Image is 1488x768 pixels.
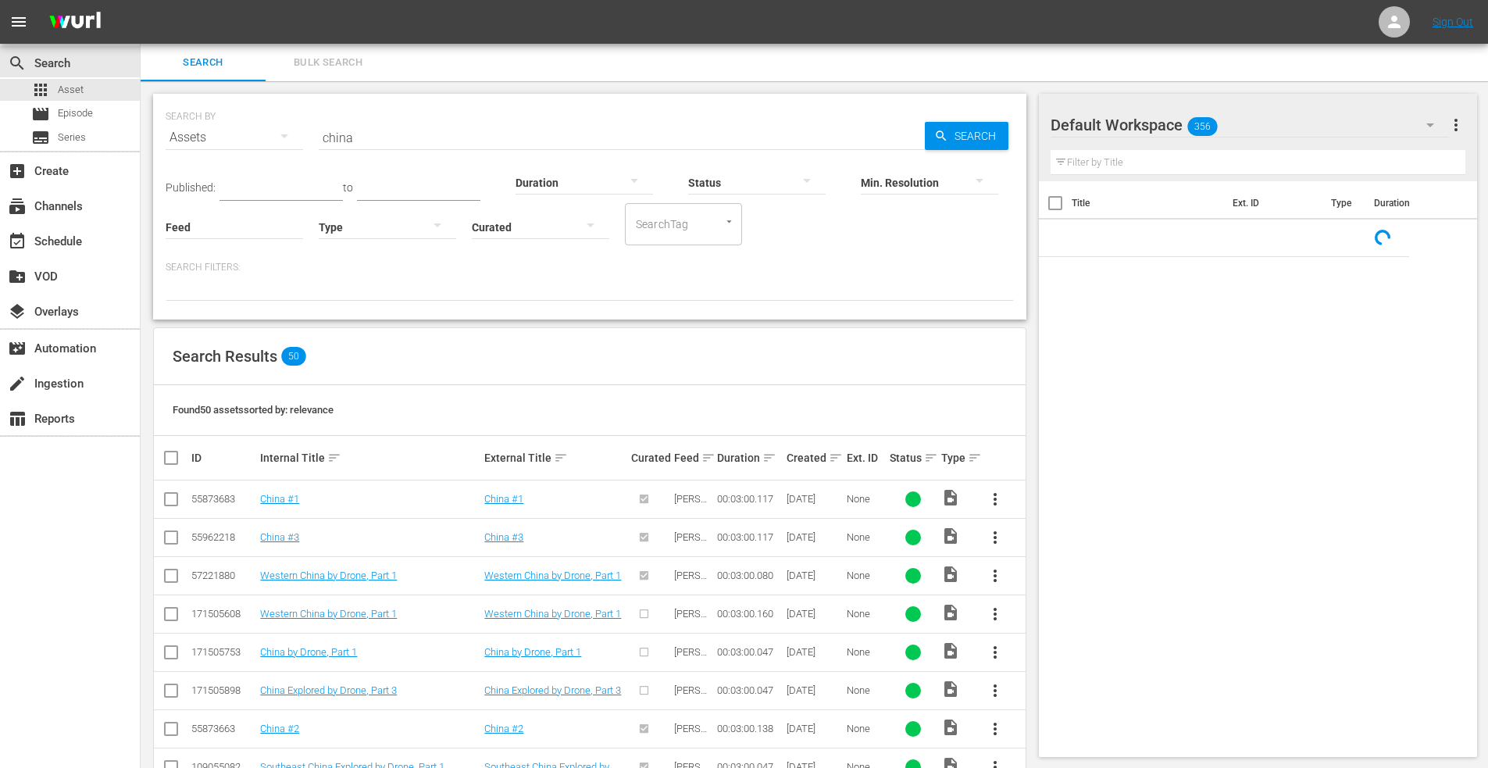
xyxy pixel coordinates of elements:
span: Create [8,162,27,180]
span: more_vert [986,605,1004,623]
span: more_vert [986,490,1004,509]
span: Video [941,680,960,698]
div: 00:03:00.080 [717,570,781,581]
span: [PERSON_NAME] - AirVuz / DroneTV - Travel [674,608,708,690]
div: 171505898 [191,684,255,696]
a: Western China by Drone, Part 1 [484,608,621,620]
span: Overlays [8,302,27,321]
a: China #2 [484,723,523,734]
a: China #2 [260,723,299,734]
div: 00:03:00.138 [717,723,781,734]
span: sort [554,451,568,465]
span: 50 [281,347,306,366]
a: China #1 [260,493,299,505]
div: Ext. ID [847,452,885,464]
span: more_vert [986,681,1004,700]
a: China Explored by Drone, Part 3 [260,684,397,696]
button: Open [722,214,737,229]
span: Video [941,603,960,622]
span: Reports [8,409,27,428]
span: Episode [58,105,93,121]
div: [DATE] [787,570,842,581]
span: Published: [166,181,216,194]
a: China by Drone, Part 1 [260,646,357,658]
span: [PERSON_NAME] - AirVuz / DroneTV - Travel [674,493,708,575]
span: Asset [58,82,84,98]
span: Search [150,54,256,72]
div: None [847,531,885,543]
a: Western China by Drone, Part 1 [260,570,397,581]
span: sort [924,451,938,465]
a: Sign Out [1433,16,1473,28]
span: 356 [1187,110,1217,143]
div: 00:03:00.047 [717,646,781,658]
span: to [343,181,353,194]
span: more_vert [986,528,1004,547]
span: Series [31,128,50,147]
span: more_vert [1447,116,1465,134]
div: 55962218 [191,531,255,543]
button: more_vert [976,480,1014,518]
button: more_vert [976,710,1014,748]
div: Duration [717,448,781,467]
div: [DATE] [787,531,842,543]
span: [PERSON_NAME] - AirVuz / DroneTV - Travel [674,531,708,613]
div: [DATE] [787,493,842,505]
div: [DATE] [787,723,842,734]
button: Search [925,122,1008,150]
div: Created [787,448,842,467]
div: 55873663 [191,723,255,734]
th: Duration [1365,181,1458,225]
a: China #1 [484,493,523,505]
div: None [847,608,885,620]
span: Episode [31,105,50,123]
span: Found 50 assets sorted by: relevance [173,404,334,416]
span: more_vert [986,720,1004,738]
div: Assets [166,116,303,159]
span: Channels [8,197,27,216]
div: None [847,493,885,505]
th: Ext. ID [1223,181,1322,225]
div: 171505753 [191,646,255,658]
a: China #3 [260,531,299,543]
img: ans4CAIJ8jUAAAAAAAAAAAAAAAAAAAAAAAAgQb4GAAAAAAAAAAAAAAAAAAAAAAAAJMjXAAAAAAAAAAAAAAAAAAAAAAAAgAT5G... [37,4,112,41]
div: None [847,723,885,734]
div: 00:03:00.117 [717,531,781,543]
span: Video [941,565,960,584]
button: more_vert [976,634,1014,671]
span: menu [9,13,28,31]
div: Default Workspace [1051,103,1449,147]
p: Search Filters: [166,261,1014,274]
span: [PERSON_NAME] - AirVuz / DroneTV - Travel [674,570,708,652]
th: Title [1072,181,1223,225]
span: Automation [8,339,27,358]
span: VOD [8,267,27,286]
span: Series [58,130,86,145]
div: None [847,684,885,696]
div: Curated [631,452,669,464]
a: China by Drone, Part 1 [484,646,581,658]
span: Asset [31,80,50,99]
a: China Explored by Drone, Part 3 [484,684,621,696]
span: Video [941,527,960,545]
span: sort [829,451,843,465]
span: sort [968,451,982,465]
button: more_vert [976,557,1014,595]
div: 00:03:00.047 [717,684,781,696]
span: Video [941,641,960,660]
button: more_vert [976,595,1014,633]
span: sort [701,451,715,465]
div: Type [941,448,971,467]
span: [PERSON_NAME] - AirVuz / DroneTV - Travel [674,684,708,766]
a: Western China by Drone, Part 1 [260,608,397,620]
button: more_vert [976,672,1014,709]
div: None [847,646,885,658]
span: sort [327,451,341,465]
a: Western China by Drone, Part 1 [484,570,621,581]
span: more_vert [986,566,1004,585]
div: 57221880 [191,570,255,581]
span: Ingestion [8,374,27,393]
button: more_vert [1447,106,1465,144]
div: 171505608 [191,608,255,620]
div: Status [890,448,937,467]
